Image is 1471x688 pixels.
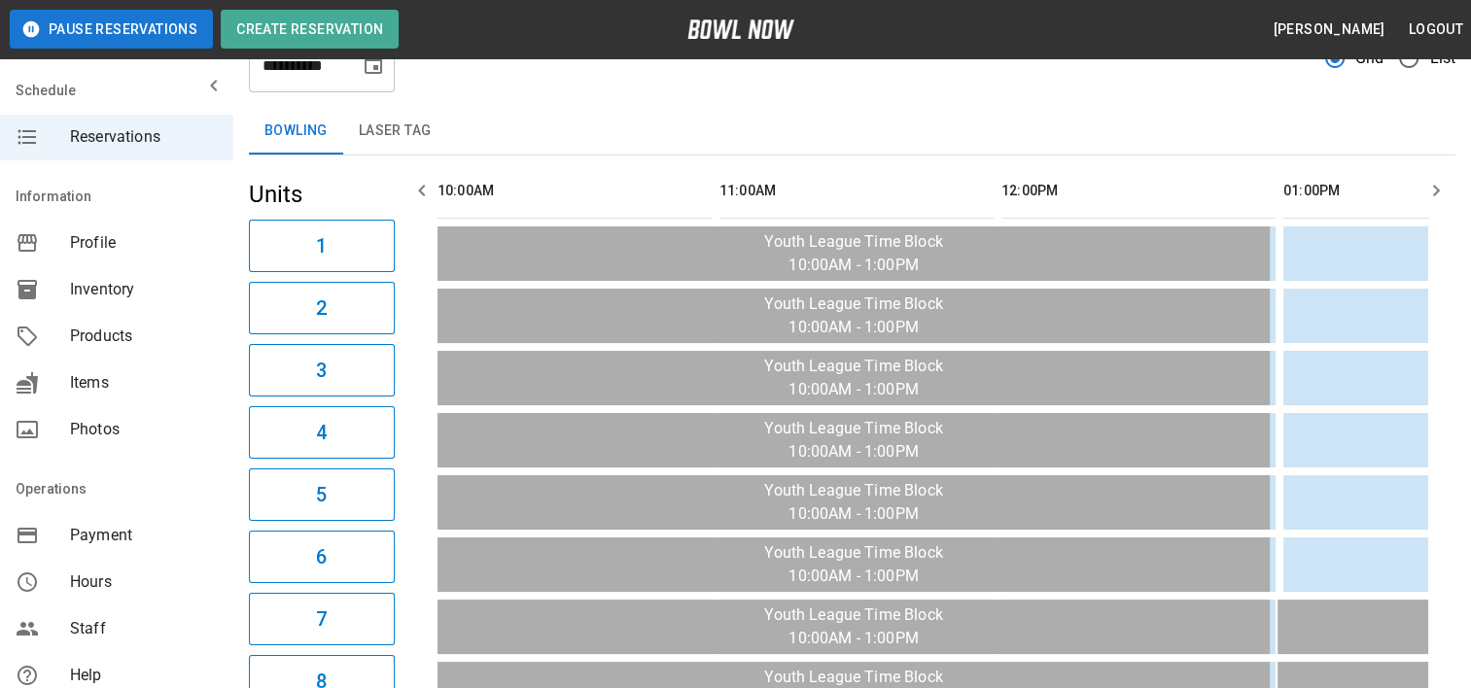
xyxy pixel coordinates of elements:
span: Inventory [70,278,218,301]
span: Profile [70,231,218,255]
button: Laser Tag [343,108,447,155]
span: Staff [70,617,218,640]
button: Create Reservation [221,10,399,49]
button: Logout [1401,12,1471,48]
button: Bowling [249,108,343,155]
h6: 2 [316,292,327,324]
button: 7 [249,593,395,645]
h6: 1 [316,230,327,261]
h6: 6 [316,541,327,572]
button: 5 [249,468,395,521]
span: Items [70,371,218,395]
span: Products [70,325,218,348]
h6: 4 [316,417,327,448]
span: Photos [70,418,218,441]
h6: 7 [316,603,327,635]
span: Help [70,664,218,687]
button: 2 [249,282,395,334]
button: Pause Reservations [10,10,213,49]
img: logo [687,19,794,39]
div: inventory tabs [249,108,1455,155]
th: 11:00AM [719,163,994,219]
span: Hours [70,570,218,594]
button: 3 [249,344,395,396]
span: Reservations [70,125,218,149]
h5: Units [249,179,395,210]
button: 4 [249,406,395,459]
span: List [1429,47,1455,70]
h6: 3 [316,355,327,386]
button: 6 [249,531,395,583]
h6: 5 [316,479,327,510]
button: Choose date, selected date is Aug 23, 2025 [354,46,393,85]
th: 10:00AM [438,163,712,219]
span: Grid [1355,47,1384,70]
button: [PERSON_NAME] [1265,12,1392,48]
th: 12:00PM [1001,163,1276,219]
button: 1 [249,220,395,272]
span: Payment [70,524,218,547]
